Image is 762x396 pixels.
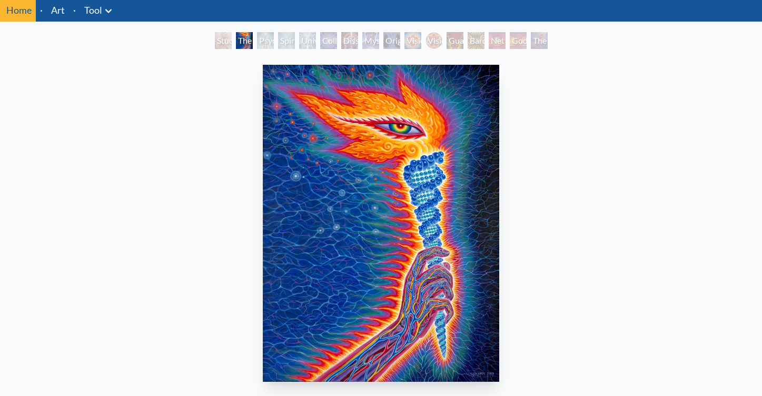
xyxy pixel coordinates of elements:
[510,32,527,49] div: Godself
[425,32,442,49] div: Vision Crystal Tondo
[362,32,379,49] div: Mystic Eye
[6,4,32,16] a: Home
[531,32,548,49] div: The Great Turn
[215,32,232,49] div: Study for the Great Turn
[320,32,337,49] div: Collective Vision
[468,32,484,49] div: Bardo Being
[383,32,400,49] div: Original Face
[404,32,421,49] div: Vision Crystal
[447,32,463,49] div: Guardian of Infinite Vision
[341,32,358,49] div: Dissectional Art for Tool's Lateralus CD
[278,32,295,49] div: Spiritual Energy System
[84,3,102,17] a: Tool
[489,32,506,49] div: Net of Being
[257,32,274,49] div: Psychic Energy System
[51,3,65,17] a: Art
[263,65,500,382] img: The-Torch-2019-Alex-Grey-watermarked.jpg
[299,32,316,49] div: Universal Mind Lattice
[236,32,253,49] div: The Torch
